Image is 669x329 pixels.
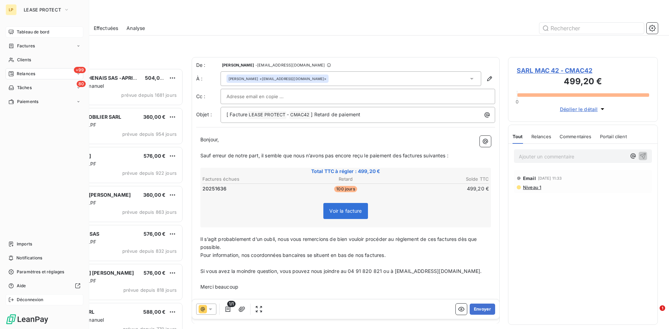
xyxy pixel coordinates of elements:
span: Relances [17,71,35,77]
th: Solde TTC [394,175,489,183]
span: Factures [17,43,35,49]
span: Email [523,175,536,181]
span: Relances [531,134,551,139]
span: [PERSON_NAME] [222,63,254,67]
input: Rechercher [539,23,644,34]
span: prévue depuis 922 jours [122,170,177,176]
span: Paiements [17,99,38,105]
div: <[EMAIL_ADDRESS][DOMAIN_NAME]> [229,76,326,81]
span: Tableau de bord [17,29,49,35]
span: Si vous avez la moindre question, vous pouvez nous joindre au 04 91 820 821 ou à [EMAIL_ADDRESS][... [200,268,482,274]
span: Commentaires [560,134,592,139]
button: Déplier le détail [558,105,608,113]
button: Envoyer [470,304,495,315]
span: LEASE PROTECT [24,7,61,13]
td: 499,20 € [394,185,489,193]
span: 1 [660,305,665,311]
span: Il s’agit probablement d’un oubli, nous vous remercions de bien vouloir procéder au règlement de ... [200,236,478,250]
span: Paramètres et réglages [17,269,64,275]
span: 504,00 € [145,75,167,81]
span: Déplier le détail [560,105,598,113]
span: - [287,111,289,117]
span: Aide [17,283,26,289]
span: Objet : [196,111,212,117]
span: De : [196,62,221,69]
label: À : [196,75,221,82]
span: Effectuées [94,25,118,32]
span: 360,00 € [143,192,166,198]
span: 0 [516,99,518,104]
span: prévue depuis 954 jours [122,131,177,137]
span: CMAC42 [289,111,310,119]
span: 576,00 € [144,231,166,237]
th: Factures échues [202,175,297,183]
span: Déconnexion [17,297,44,303]
th: Retard [298,175,393,183]
div: LP [6,4,17,15]
span: Tâches [17,85,32,91]
span: 576,00 € [144,153,166,159]
span: Portail client [600,134,627,139]
span: Tout [513,134,523,139]
iframe: Intercom live chat [645,305,662,322]
span: Clients [17,57,31,63]
span: 576,00 € [144,270,166,276]
span: Analyse [126,25,145,32]
span: Merci beaucoup [200,284,238,290]
span: 1/1 [227,301,236,307]
span: Voir la facture [329,208,362,214]
span: ] Retard de paiement [311,111,360,117]
span: 360,00 € [143,114,166,120]
span: PARFUMERIE ATHENAIS SAS -APRIL M04 [49,75,148,81]
span: prévue depuis 1681 jours [121,92,177,98]
span: [ Facture [226,111,247,117]
span: Total TTC à régler : 499,20 € [201,168,490,175]
span: +99 [74,67,86,73]
span: Pour information, nos coordonnées bancaires se situent en bas de nos factures. [200,252,386,258]
span: [PERSON_NAME] [229,76,258,81]
label: Cc : [196,93,221,100]
span: - [EMAIL_ADDRESS][DOMAIN_NAME] [255,63,325,67]
span: LES SAVONS DE [PERSON_NAME] [49,192,131,198]
span: [PERSON_NAME] [PERSON_NAME] [49,270,134,276]
span: 80 [77,81,86,87]
span: SARL MAC 42 - CMAC42 [517,66,649,75]
span: prévue depuis 832 jours [122,248,177,254]
span: [DATE] 11:33 [538,176,562,180]
span: Imports [17,241,32,247]
span: Bonjour, [200,136,219,142]
img: Logo LeanPay [6,314,49,325]
span: 588,00 € [143,309,166,315]
span: LEASE PROTECT [248,111,286,119]
a: Aide [6,280,83,291]
span: 20251636 [202,185,226,192]
span: Sauf erreur de notre part, il semble que nous n’avons pas encore reçu le paiement des factures su... [200,152,448,158]
h3: 499,20 € [517,75,649,89]
span: Notifications [16,255,42,261]
span: prévue depuis 863 jours [122,209,177,215]
div: grid [33,68,183,329]
input: Adresse email en copie ... [226,91,301,102]
span: 100 jours [334,186,357,192]
span: Niveau 1 [522,185,541,190]
span: prévue depuis 818 jours [123,287,177,293]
